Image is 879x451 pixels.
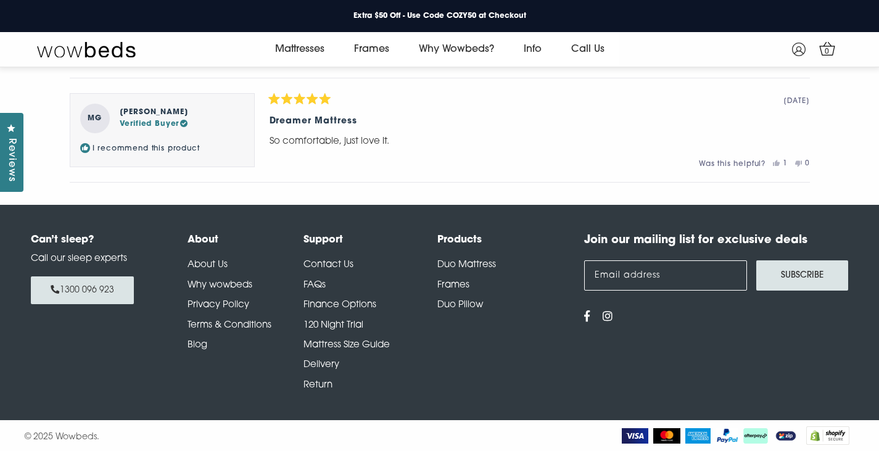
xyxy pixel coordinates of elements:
a: Contact Us [303,260,353,270]
a: About Us [188,260,228,270]
button: Subscribe [756,260,848,291]
a: Privacy Policy [188,300,249,310]
h4: Support [303,233,437,247]
img: ZipPay Logo [773,428,799,444]
a: Mattress Size Guide [303,341,390,350]
a: Finance Options [303,300,376,310]
span: 0 [821,46,833,58]
img: Shopify secure badge [806,426,849,445]
span: Reviews [3,138,19,182]
img: PayPal Logo [716,428,739,444]
p: Call our sleep experts [31,252,157,267]
a: Duo Pillow [437,300,483,310]
strong: MG [80,104,110,133]
img: Visa Logo [622,428,648,444]
a: Return [303,381,332,390]
span: Was this helpful? [699,160,766,167]
a: Frames [339,32,404,67]
img: Wow Beds Logo [37,41,136,58]
a: Delivery [303,360,339,370]
input: Email address [584,260,747,291]
a: Info [509,32,556,67]
a: Blog [188,341,207,350]
a: FAQs [303,281,326,290]
a: Call Us [556,32,619,67]
h4: About [188,233,303,247]
img: American Express Logo [685,428,711,444]
a: Frames [437,281,469,290]
a: 0 [816,38,838,59]
a: 120 Night Trial [303,321,363,330]
a: Why wowbeds [188,281,252,290]
h4: Can’t sleep? [31,233,157,247]
p: So comfortable, just love it. [270,133,810,150]
img: MasterCard Logo [653,428,681,444]
a: Extra $50 Off - Use Code COZY50 at Checkout [344,8,536,24]
a: View us on Instagram - opens in a new tab [603,312,613,323]
h4: Products [437,233,571,247]
a: Duo Mattress [437,260,496,270]
div: © 2025 Wowbeds. [25,426,440,445]
span: I recommend this product [93,145,200,152]
span: [DATE] [783,97,809,105]
a: Terms & Conditions [188,321,271,330]
a: Why Wowbeds? [404,32,509,67]
a: 1300 096 923 [31,276,134,304]
div: Dreamer mattress [270,115,810,128]
h4: Join our mailing list for exclusive deals [584,233,848,249]
a: View us on Facebook - opens in a new tab [584,312,590,323]
img: AfterPay Logo [743,428,768,444]
button: 1 [773,160,788,167]
a: Mattresses [260,32,339,67]
button: 0 [795,160,810,167]
div: Verified Buyer [120,118,189,130]
strong: [PERSON_NAME] [120,109,189,116]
